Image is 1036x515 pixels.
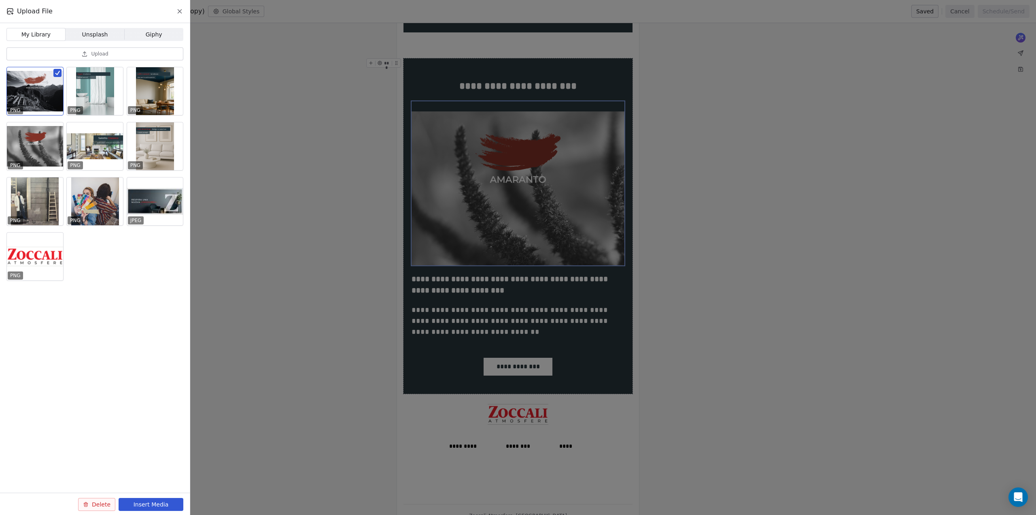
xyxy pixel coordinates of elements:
div: Open Intercom Messenger [1008,487,1028,507]
p: JPEG [130,217,142,224]
p: PNG [70,162,81,169]
p: PNG [10,162,21,169]
button: Delete [78,498,115,511]
p: PNG [10,217,21,224]
button: Insert Media [119,498,183,511]
p: PNG [70,107,81,113]
p: PNG [130,107,141,113]
p: PNG [70,217,81,224]
span: Upload [91,51,108,57]
p: PNG [10,272,21,279]
span: Unsplash [82,30,108,39]
button: Upload [6,47,183,60]
span: Giphy [146,30,162,39]
p: PNG [10,107,21,113]
p: PNG [130,162,141,169]
span: Upload File [17,6,53,16]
